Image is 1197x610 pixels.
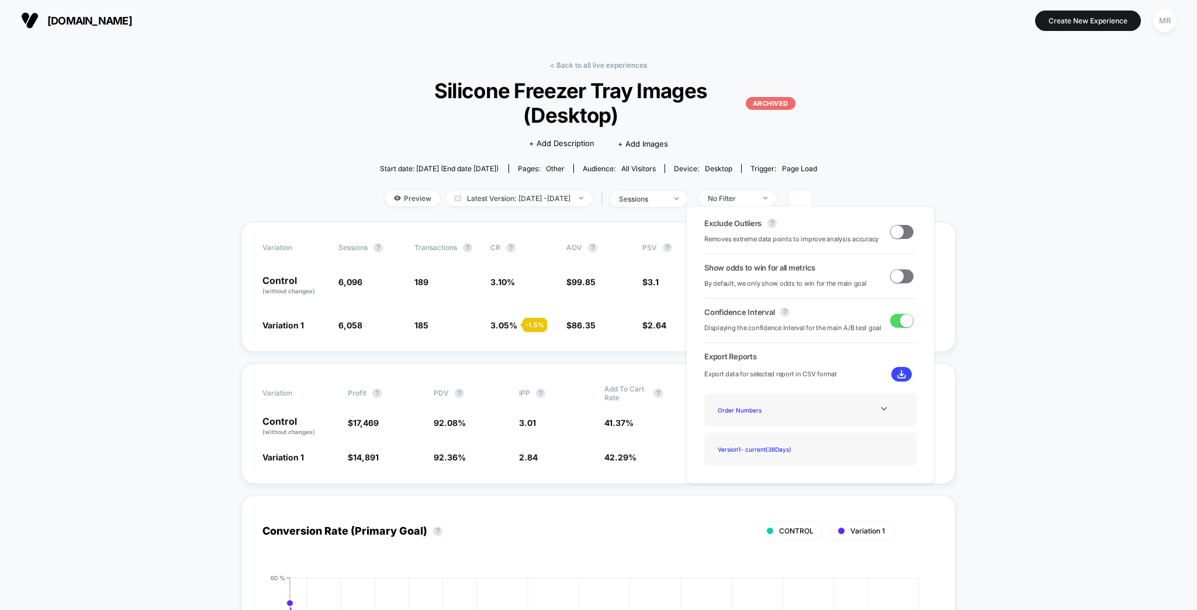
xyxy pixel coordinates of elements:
div: Pages: [518,164,565,173]
button: ? [433,526,442,536]
div: No Filter [708,194,755,203]
span: $ [566,320,596,330]
button: [DOMAIN_NAME] [18,11,136,30]
span: 92.36 % [434,452,466,462]
span: $ [642,320,666,330]
img: download [897,370,906,379]
div: Order Numbers [713,402,807,418]
span: 14,891 [353,452,379,462]
span: Sessions [338,243,368,252]
span: 3.05 % [490,320,517,330]
span: + Add Description [529,138,594,150]
span: CONTROL [779,526,814,535]
button: ? [653,389,663,398]
img: end [579,197,583,199]
span: Transactions [414,243,457,252]
span: Add To Cart Rate [604,384,648,402]
a: < Back to all live experiences [550,61,647,70]
p: Control [262,276,327,296]
span: 2.84 [519,452,538,462]
span: (without changes) [262,428,315,435]
span: [DOMAIN_NAME] [47,15,132,27]
div: MR [1153,9,1176,32]
span: Removes extreme data points to improve analysis accuracy [704,234,878,245]
span: IPP [519,389,530,397]
span: Displaying the confidence interval for the main A/B test goal [704,323,881,334]
span: 3.10 % [490,277,515,287]
span: 189 [414,277,428,287]
div: Trigger: [750,164,817,173]
p: Control [262,417,336,436]
span: Preview [385,190,440,206]
span: other [546,164,565,173]
button: ? [767,219,777,228]
span: Show odds to win for all metrics [704,263,815,272]
button: ? [463,243,472,252]
span: $ [348,418,379,428]
button: ? [536,389,545,398]
img: calendar [455,195,461,201]
span: Variation 1 [262,320,304,330]
span: Export data for selected report in CSV format [704,369,837,380]
div: sessions [619,195,666,203]
div: - 1.5 % [523,318,547,332]
span: Variation 1 [850,526,885,535]
span: 99.85 [572,277,596,287]
span: Variation 1 [262,452,304,462]
span: Variation [262,243,327,252]
span: 6,096 [338,277,362,287]
span: 86.35 [572,320,596,330]
span: 2.64 [648,320,666,330]
button: ? [506,243,516,252]
span: Exclude Outliers [704,219,762,228]
span: 3.1 [648,277,659,287]
tspan: 60 % [271,574,285,581]
span: 42.29 % [604,452,636,462]
span: 92.08 % [434,418,466,428]
span: 185 [414,320,428,330]
span: AOV [566,243,582,252]
span: Profit [348,389,366,397]
span: Page Load [782,164,817,173]
button: ? [455,389,464,398]
span: 17,469 [353,418,379,428]
span: Device: [665,164,741,173]
span: Variation [262,384,327,402]
button: Create New Experience [1035,11,1141,31]
span: Latest Version: [DATE] - [DATE] [446,190,592,206]
img: Visually logo [21,12,39,29]
span: By default, we only show odds to win for the main goal [704,278,867,289]
span: Silicone Freezer Tray Images (Desktop) [402,78,795,127]
span: 3.01 [519,418,536,428]
div: Audience: [583,164,656,173]
span: 6,058 [338,320,362,330]
span: 41.37 % [604,418,634,428]
span: Start date: [DATE] (End date [DATE]) [380,164,499,173]
p: ARCHIVED [746,97,795,110]
span: | [598,190,610,207]
span: PDV [434,389,449,397]
span: PSV [642,243,657,252]
button: MR [1150,9,1179,33]
span: + Add Images [618,139,668,148]
span: Confidence Interval [704,307,774,317]
button: ? [373,243,383,252]
span: Export Reports [704,352,916,361]
span: (without changes) [262,287,315,294]
span: $ [348,452,379,462]
span: $ [642,277,659,287]
span: desktop [705,164,732,173]
span: CR [490,243,500,252]
button: ? [588,243,597,252]
button: ? [372,389,382,398]
div: Version 1 - current ( 38 Days) [713,441,807,457]
button: ? [663,243,672,252]
span: All Visitors [621,164,656,173]
span: $ [566,277,596,287]
button: ? [780,307,790,317]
